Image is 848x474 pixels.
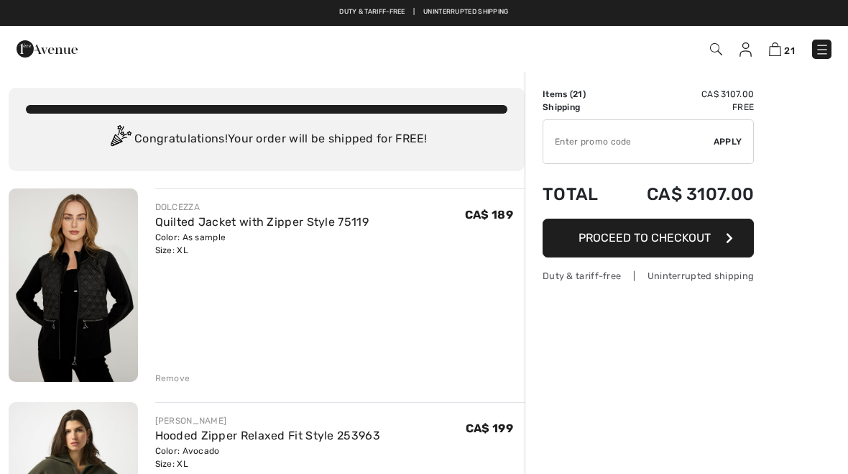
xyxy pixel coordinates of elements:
[710,43,722,55] img: Search
[739,42,752,57] img: My Info
[769,42,781,56] img: Shopping Bag
[543,170,615,219] td: Total
[543,101,615,114] td: Shipping
[17,35,78,63] img: 1ère Avenue
[106,125,134,154] img: Congratulation2.svg
[9,188,138,382] img: Quilted Jacket with Zipper Style 75119
[543,269,754,283] div: Duty & tariff-free | Uninterrupted shipping
[784,45,795,56] span: 21
[543,120,714,163] input: Promo code
[579,231,711,245] span: Proceed to Checkout
[615,88,755,101] td: CA$ 3107.00
[155,445,380,470] div: Color: Avocado Size: XL
[155,429,380,442] a: Hooded Zipper Relaxed Fit Style 253963
[615,170,755,219] td: CA$ 3107.00
[543,88,615,101] td: Items ( )
[155,201,369,214] div: DOLCEZZA
[155,231,369,257] div: Color: As sample Size: XL
[815,42,829,57] img: Menu
[155,372,190,385] div: Remove
[465,208,513,222] span: CA$ 189
[17,41,78,55] a: 1ère Avenue
[26,125,507,154] div: Congratulations! Your order will be shipped for FREE!
[714,135,742,148] span: Apply
[543,219,754,257] button: Proceed to Checkout
[615,101,755,114] td: Free
[155,414,380,427] div: [PERSON_NAME]
[769,40,795,58] a: 21
[573,89,583,99] span: 21
[466,421,513,435] span: CA$ 199
[155,215,369,229] a: Quilted Jacket with Zipper Style 75119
